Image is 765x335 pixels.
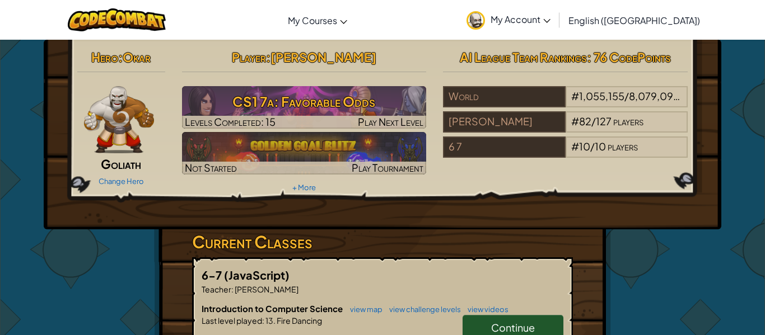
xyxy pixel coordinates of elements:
[595,140,606,153] span: 10
[202,268,224,282] span: 6-7
[344,305,382,314] a: view map
[624,89,629,102] span: /
[288,15,337,26] span: My Courses
[568,15,700,26] span: English ([GEOGRAPHIC_DATA])
[352,161,423,174] span: Play Tournament
[182,86,427,129] a: Play Next Level
[579,140,590,153] span: 10
[202,284,231,294] span: Teacher
[232,49,266,65] span: Player
[91,49,118,65] span: Hero
[192,229,573,254] h3: Current Classes
[443,122,688,135] a: [PERSON_NAME]#82/127players
[264,315,276,325] span: 13.
[358,115,423,128] span: Play Next Level
[596,115,612,128] span: 127
[571,115,579,128] span: #
[270,49,376,65] span: [PERSON_NAME]
[182,86,427,129] img: CS1 7a: Favorable Odds
[266,49,270,65] span: :
[282,5,353,35] a: My Courses
[185,115,276,128] span: Levels Completed: 15
[123,49,151,65] span: Okar
[292,183,316,192] a: + More
[182,132,427,174] img: Golden Goal
[443,111,565,133] div: [PERSON_NAME]
[68,8,166,31] img: CodeCombat logo
[443,147,688,160] a: 6 7#10/10players
[84,86,154,153] img: goliath-pose.png
[590,140,595,153] span: /
[276,315,322,325] span: Fire Dancing
[443,86,565,107] div: World
[101,156,141,172] span: Goliath
[579,115,591,128] span: 82
[591,115,596,128] span: /
[202,303,344,314] span: Introduction to Computer Science
[563,5,706,35] a: English ([GEOGRAPHIC_DATA])
[443,97,688,110] a: World#1,055,155/8,079,095players
[491,321,535,334] span: Continue
[579,89,624,102] span: 1,055,155
[182,89,427,114] h3: CS1 7a: Favorable Odds
[182,132,427,174] a: Not StartedPlay Tournament
[587,49,671,65] span: : 76 CodePoints
[681,89,711,102] span: players
[461,2,556,37] a: My Account
[202,315,262,325] span: Last level played
[608,140,638,153] span: players
[613,115,643,128] span: players
[467,11,485,30] img: avatar
[460,49,587,65] span: AI League Team Rankings
[231,284,234,294] span: :
[462,305,509,314] a: view videos
[491,13,551,25] span: My Account
[99,177,144,186] a: Change Hero
[571,140,579,153] span: #
[629,89,680,102] span: 8,079,095
[384,305,461,314] a: view challenge levels
[262,315,264,325] span: :
[234,284,298,294] span: [PERSON_NAME]
[224,268,290,282] span: (JavaScript)
[571,89,579,102] span: #
[443,136,565,158] div: 6 7
[185,161,237,174] span: Not Started
[118,49,123,65] span: :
